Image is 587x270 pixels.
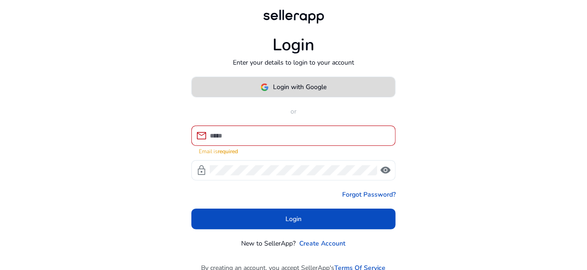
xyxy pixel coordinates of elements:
strong: required [218,148,238,155]
span: visibility [380,165,391,176]
button: Login with Google [191,77,396,97]
p: Enter your details to login to your account [233,58,354,67]
span: Login with Google [273,82,327,92]
span: mail [196,130,207,141]
h1: Login [273,35,314,55]
button: Login [191,209,396,229]
a: Forgot Password? [342,190,396,199]
span: lock [196,165,207,176]
p: or [191,107,396,116]
span: Login [285,214,302,224]
p: New to SellerApp? [242,239,296,248]
mat-error: Email is [199,146,388,156]
img: google-logo.svg [261,83,269,91]
a: Create Account [300,239,346,248]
